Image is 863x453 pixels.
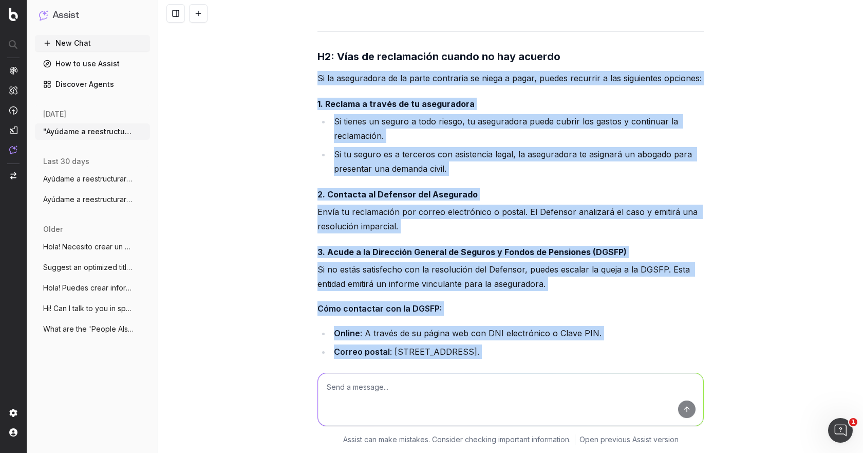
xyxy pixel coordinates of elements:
[317,50,560,63] strong: H2: Vías de reclamación cuando no hay acuerdo
[35,171,150,187] button: Ayúdame a reestructurar este artículo de
[35,191,150,208] button: Ayúdame a reestructurar este artículo de
[9,8,18,21] img: Botify logo
[43,126,134,137] span: "Ayúdame a reestructurar este artículo d
[849,418,857,426] span: 1
[828,418,853,443] iframe: Intercom live chat
[9,66,17,75] img: Analytics
[10,172,16,179] img: Switch project
[9,428,17,437] img: My account
[334,328,360,338] strong: Online
[43,262,134,273] span: Suggest an optimized title and descripti
[52,8,79,23] h1: Assist
[43,242,134,252] span: Hola! Necesito crear un contenido sobre
[9,146,17,154] img: Assist
[43,174,134,184] span: Ayúdame a reestructurar este artículo de
[43,283,134,293] span: Hola! Puedes crear informes personalizad
[43,156,89,167] span: last 30 days
[43,194,134,205] span: Ayúdame a reestructurar este artículo de
[317,205,704,233] p: Envía tu reclamación por correo electrónico o postal. El Defensor analizará el caso y emitirá una...
[39,10,48,20] img: Assist
[9,126,17,134] img: Studio
[331,114,704,143] li: Si tienes un seguro a todo riesgo, tu aseguradora puede cubrir los gastos y continuar la reclamac...
[331,147,704,176] li: Si tu seguro es a terceros con asistencia legal, la aseguradora te asignará un abogado para prese...
[317,262,704,291] p: Si no estás satisfecho con la resolución del Defensor, puedes escalar la queja a la DGSFP. Esta e...
[35,321,150,337] button: What are the 'People Also Ask' questions
[9,86,17,95] img: Intelligence
[317,189,478,200] strong: 2. Contacta al Defensor del Asegurado
[9,409,17,417] img: Setting
[334,347,390,357] strong: Correo postal
[579,434,679,445] a: Open previous Assist version
[35,280,150,296] button: Hola! Puedes crear informes personalizad
[331,345,704,359] li: : [STREET_ADDRESS].
[317,247,627,257] strong: 3. Acude a la Dirección General de Seguros y Fondos de Pensiones (DGSFP)
[35,259,150,276] button: Suggest an optimized title and descripti
[317,71,704,85] p: Si la aseguradora de la parte contraria se niega a pagar, puedes recurrir a las siguientes opciones:
[43,303,134,314] span: Hi! Can I talk to you in spanish?
[317,303,442,314] strong: Cómo contactar con la DGSFP:
[35,56,150,72] a: How to use Assist
[9,106,17,115] img: Activation
[35,35,150,51] button: New Chat
[43,224,63,234] span: older
[43,324,134,334] span: What are the 'People Also Ask' questions
[39,8,146,23] button: Assist
[331,326,704,340] li: : A través de su página web con DNI electrónico o Clave PIN.
[43,109,66,119] span: [DATE]
[317,99,475,109] strong: 1. Reclama a través de tu aseguradora
[35,123,150,140] button: "Ayúdame a reestructurar este artículo d
[35,300,150,317] button: Hi! Can I talk to you in spanish?
[343,434,571,445] p: Assist can make mistakes. Consider checking important information.
[35,76,150,93] a: Discover Agents
[35,239,150,255] button: Hola! Necesito crear un contenido sobre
